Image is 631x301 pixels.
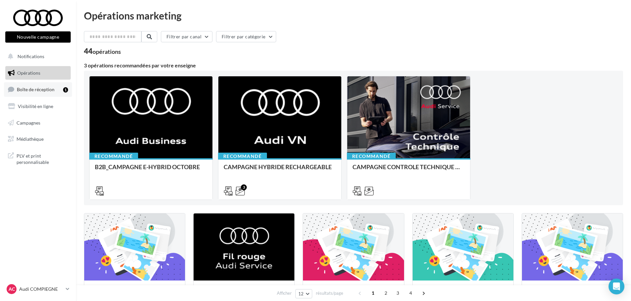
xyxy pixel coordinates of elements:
div: CAMPAGNE HYBRIDE RECHARGEABLE [224,164,336,177]
span: Opérations [17,70,40,76]
p: Audi COMPIEGNE [19,286,63,292]
a: Visibilité en ligne [4,99,72,113]
div: B2B_CAMPAGNE E-HYBRID OCTOBRE [95,164,207,177]
button: Filtrer par catégorie [216,31,276,42]
a: PLV et print personnalisable [4,149,72,168]
div: opérations [93,49,121,55]
div: CAMPAGNE CONTROLE TECHNIQUE 25€ OCTOBRE [353,164,465,177]
div: 44 [84,48,121,55]
span: Afficher [277,290,292,296]
span: résultats/page [316,290,343,296]
span: Médiathèque [17,136,44,142]
a: Médiathèque [4,132,72,146]
span: Notifications [18,54,44,59]
span: Visibilité en ligne [18,103,53,109]
button: Nouvelle campagne [5,31,71,43]
div: Open Intercom Messenger [609,279,624,294]
div: 1 [63,87,68,93]
a: AC Audi COMPIEGNE [5,283,71,295]
span: AC [9,286,15,292]
div: Opérations marketing [84,11,623,20]
a: Boîte de réception1 [4,82,72,96]
button: 12 [295,289,312,298]
button: Filtrer par canal [161,31,212,42]
span: 12 [298,291,304,296]
span: 4 [405,288,416,298]
div: 3 opérations recommandées par votre enseigne [84,63,623,68]
span: Boîte de réception [17,87,55,92]
a: Campagnes [4,116,72,130]
div: 3 [241,184,247,190]
div: Recommandé [347,153,396,160]
button: Notifications [4,50,69,63]
div: Recommandé [218,153,267,160]
div: Recommandé [89,153,138,160]
span: PLV et print personnalisable [17,151,68,166]
a: Opérations [4,66,72,80]
span: Campagnes [17,120,40,125]
span: 2 [381,288,391,298]
span: 1 [368,288,378,298]
span: 3 [392,288,403,298]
